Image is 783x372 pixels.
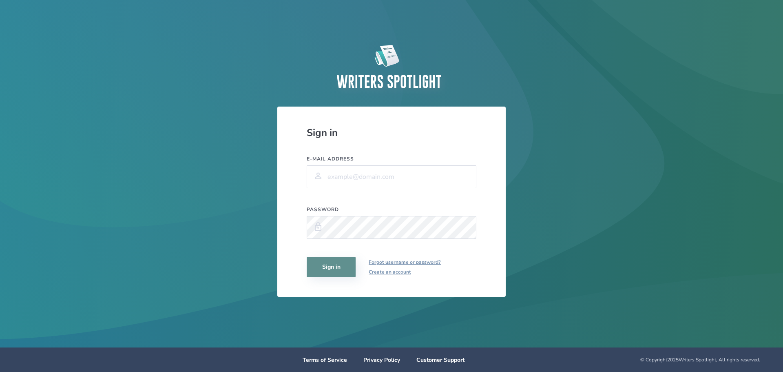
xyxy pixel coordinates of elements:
a: Terms of Service [303,356,347,364]
a: Privacy Policy [363,356,400,364]
a: Forgot username or password? [369,257,441,267]
a: Create an account [369,267,441,277]
label: Password [307,206,476,213]
button: Sign in [307,257,356,277]
input: example@domain.com [307,165,476,188]
div: © Copyright 2025 Writers Spotlight, All rights reserved. [509,356,760,363]
label: E-mail address [307,156,476,162]
div: Sign in [307,126,476,139]
a: Customer Support [416,356,464,364]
